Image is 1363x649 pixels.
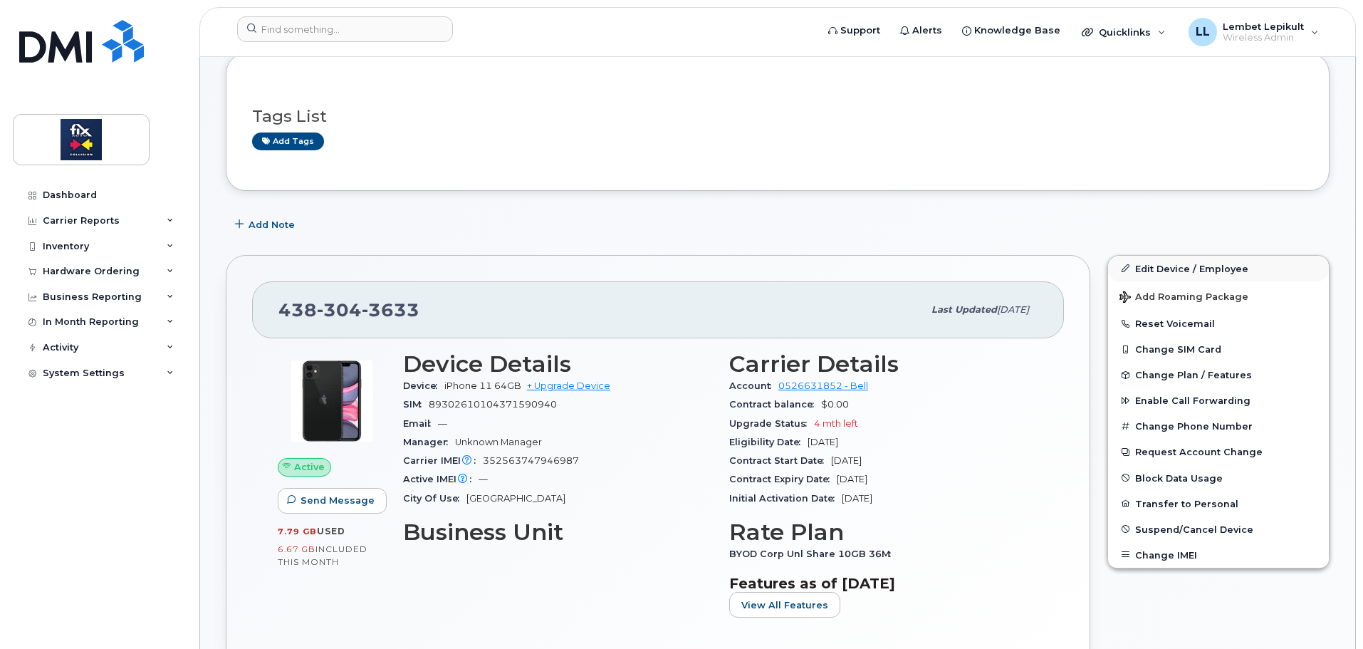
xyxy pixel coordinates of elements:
[1223,32,1304,43] span: Wireless Admin
[1119,291,1248,305] span: Add Roaming Package
[466,493,565,504] span: [GEOGRAPHIC_DATA]
[729,493,842,504] span: Initial Activation Date
[840,24,880,38] span: Support
[252,108,1303,125] h3: Tags List
[249,218,295,232] span: Add Note
[1135,370,1252,380] span: Change Plan / Features
[952,16,1070,45] a: Knowledge Base
[729,437,808,447] span: Eligibility Date
[1108,281,1329,311] button: Add Roaming Package
[317,526,345,536] span: used
[429,399,557,410] span: 89302610104371590940
[729,351,1038,377] h3: Carrier Details
[362,299,419,321] span: 3633
[403,380,444,391] span: Device
[1108,311,1329,336] button: Reset Voicemail
[403,455,483,466] span: Carrier IMEI
[821,399,849,410] span: $0.00
[974,24,1060,38] span: Knowledge Base
[1108,413,1329,439] button: Change Phone Number
[301,494,375,507] span: Send Message
[729,474,837,484] span: Contract Expiry Date
[483,455,579,466] span: 352563747946987
[455,437,542,447] span: Unknown Manager
[1135,524,1253,534] span: Suspend/Cancel Device
[997,304,1029,315] span: [DATE]
[1108,491,1329,516] button: Transfer to Personal
[1179,18,1329,46] div: Lembet Lepikult
[252,133,324,150] a: Add tags
[278,488,387,514] button: Send Message
[729,519,1038,545] h3: Rate Plan
[1223,21,1304,32] span: Lembet Lepikult
[1108,388,1329,413] button: Enable Call Forwarding
[729,399,821,410] span: Contract balance
[1108,542,1329,568] button: Change IMEI
[294,460,325,474] span: Active
[1108,362,1329,388] button: Change Plan / Features
[1196,24,1210,41] span: LL
[403,351,712,377] h3: Device Details
[317,299,362,321] span: 304
[729,380,778,391] span: Account
[444,380,521,391] span: iPhone 11 64GB
[1108,465,1329,491] button: Block Data Usage
[438,418,447,429] span: —
[527,380,610,391] a: + Upgrade Device
[403,519,712,545] h3: Business Unit
[890,16,952,45] a: Alerts
[814,418,858,429] span: 4 mth left
[931,304,997,315] span: Last updated
[289,358,375,444] img: iPhone_11.jpg
[403,437,455,447] span: Manager
[741,598,828,612] span: View All Features
[1108,439,1329,464] button: Request Account Change
[1108,516,1329,542] button: Suspend/Cancel Device
[278,526,317,536] span: 7.79 GB
[403,474,479,484] span: Active IMEI
[837,474,867,484] span: [DATE]
[226,212,307,238] button: Add Note
[778,380,868,391] a: 0526631852 - Bell
[479,474,488,484] span: —
[278,544,367,567] span: included this month
[912,24,942,38] span: Alerts
[831,455,862,466] span: [DATE]
[1135,395,1250,406] span: Enable Call Forwarding
[729,592,840,618] button: View All Features
[729,418,814,429] span: Upgrade Status
[729,549,898,559] span: BYOD Corp Unl Share 10GB 36M
[403,418,438,429] span: Email
[1099,26,1151,38] span: Quicklinks
[808,437,838,447] span: [DATE]
[403,399,429,410] span: SIM
[278,544,315,554] span: 6.67 GB
[237,16,453,42] input: Find something...
[403,493,466,504] span: City Of Use
[1108,256,1329,281] a: Edit Device / Employee
[729,455,831,466] span: Contract Start Date
[729,575,1038,592] h3: Features as of [DATE]
[1108,336,1329,362] button: Change SIM Card
[278,299,419,321] span: 438
[842,493,872,504] span: [DATE]
[1072,18,1176,46] div: Quicklinks
[818,16,890,45] a: Support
